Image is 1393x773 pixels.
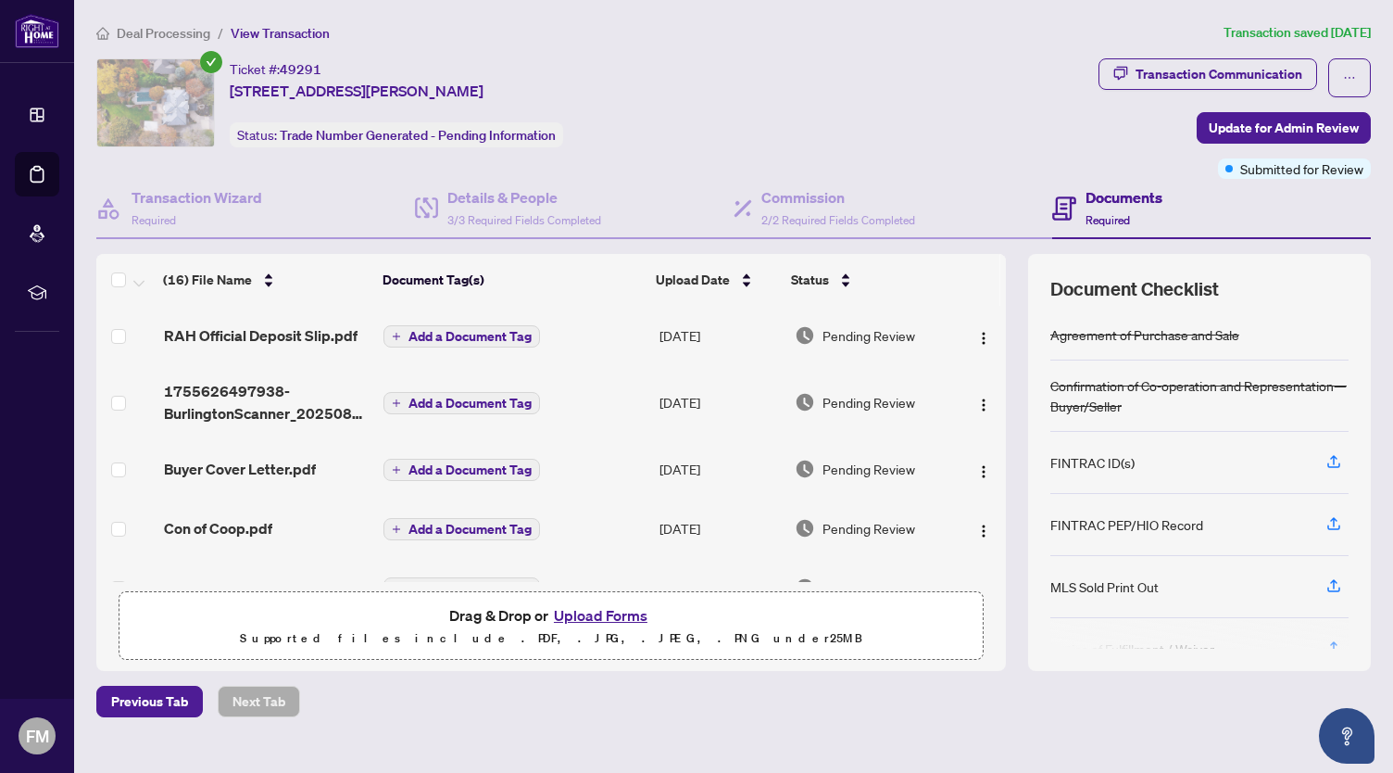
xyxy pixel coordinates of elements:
button: Add a Document Tag [383,459,540,481]
button: Add a Document Tag [383,392,540,414]
div: FINTRAC PEP/HIO Record [1050,514,1203,535]
button: Previous Tab [96,686,203,717]
span: Submitted for Review [1240,158,1363,179]
span: Drag & Drop orUpload FormsSupported files include .PDF, .JPG, .JPEG, .PNG under25MB [119,592,983,661]
button: Add a Document Tag [383,391,540,415]
button: Logo [969,387,998,417]
button: Next Tab [218,686,300,717]
td: [DATE] [652,558,788,617]
button: Logo [969,513,998,543]
button: Logo [969,321,998,350]
span: plus [392,332,401,341]
div: Transaction Communication [1136,59,1302,89]
span: 3/3 Required Fields Completed [447,213,601,227]
span: Pending Review [822,459,915,479]
article: Transaction saved [DATE] [1224,22,1371,44]
span: Document Checklist [1050,276,1219,302]
span: plus [392,465,401,475]
span: 49291 [280,61,321,78]
span: Upload Date [656,270,730,290]
div: MLS Sold Print Out [1050,577,1159,597]
td: [DATE] [652,365,788,439]
span: Required [132,213,176,227]
button: Add a Document Tag [383,518,540,540]
span: plus [392,399,401,408]
span: Previous Tab [111,687,188,716]
img: Document Status [795,392,815,412]
button: Transaction Communication [1098,58,1317,90]
img: Logo [976,464,991,479]
button: Update for Admin Review [1197,112,1371,144]
span: (16) File Name [163,270,252,290]
span: Add a Document Tag [408,463,532,476]
h4: Documents [1086,186,1162,209]
span: Add a Document Tag [408,582,532,595]
th: Status [784,254,953,306]
span: home [96,27,109,40]
span: Add a Document Tag [408,523,532,536]
span: View Transaction [231,25,330,42]
button: Open asap [1319,708,1374,764]
h4: Details & People [447,186,601,209]
span: Pending Review [822,392,915,412]
div: Confirmation of Co-operation and Representation—Buyer/Seller [1050,375,1349,416]
span: check-circle [200,51,222,73]
span: plus [392,525,401,534]
button: Add a Document Tag [383,458,540,482]
img: Document Status [795,459,815,479]
span: 2/2 Required Fields Completed [761,213,915,227]
span: RAH Official Deposit Slip.pdf [164,324,358,347]
p: Supported files include .PDF, .JPG, .JPEG, .PNG under 25 MB [131,627,972,650]
button: Add a Document Tag [383,325,540,348]
img: logo [15,14,59,48]
span: Form 160.pdf [164,577,256,599]
th: Upload Date [648,254,784,306]
div: Ticket #: [230,58,321,80]
span: Deal Processing [117,25,210,42]
button: Add a Document Tag [383,577,540,600]
th: Document Tag(s) [375,254,648,306]
span: Required [1086,213,1130,227]
td: [DATE] [652,306,788,365]
img: IMG-X12161915_1.jpg [97,59,214,146]
span: Pending Review [822,325,915,346]
span: Add a Document Tag [408,397,532,410]
td: [DATE] [652,499,788,558]
span: Trade Number Generated - Pending Information [280,127,556,144]
span: FM [26,723,49,749]
button: Add a Document Tag [383,517,540,541]
img: Logo [976,398,991,412]
img: Document Status [795,518,815,539]
h4: Commission [761,186,915,209]
img: Logo [976,524,991,539]
button: Add a Document Tag [383,324,540,348]
div: FINTRAC ID(s) [1050,452,1135,473]
button: Add a Document Tag [383,577,540,601]
span: Add a Document Tag [408,330,532,343]
span: Drag & Drop or [449,603,653,627]
span: Pending Review [822,518,915,539]
span: Pending Review [822,577,915,598]
span: [STREET_ADDRESS][PERSON_NAME] [230,80,483,102]
td: [DATE] [652,439,788,499]
span: Con of Coop.pdf [164,517,272,539]
h4: Transaction Wizard [132,186,262,209]
span: Update for Admin Review [1209,113,1359,143]
button: Logo [969,573,998,602]
img: Document Status [795,577,815,598]
th: (16) File Name [156,254,374,306]
img: Document Status [795,325,815,346]
li: / [218,22,223,44]
div: Status: [230,122,563,147]
button: Upload Forms [548,603,653,627]
span: ellipsis [1343,71,1356,84]
div: Agreement of Purchase and Sale [1050,324,1239,345]
img: Logo [976,331,991,346]
span: Buyer Cover Letter.pdf [164,458,316,480]
button: Logo [969,454,998,484]
span: Status [791,270,829,290]
span: 1755626497938-BurlingtonScanner_20250819_131628.pdf [164,380,370,425]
